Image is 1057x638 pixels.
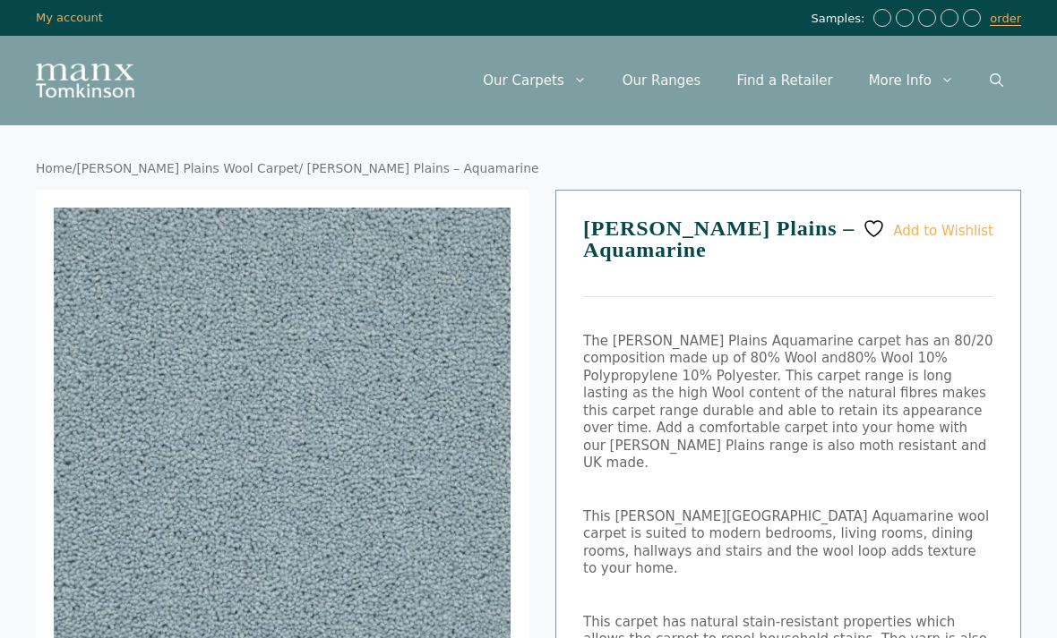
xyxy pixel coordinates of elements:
a: More Info [851,54,972,107]
a: My account [36,11,103,24]
a: order [990,12,1021,26]
a: Our Ranges [605,54,719,107]
span: The [PERSON_NAME] Plains Aquamarine carpet has an 80/20 composition made up of 80% Wool and . Thi... [583,333,993,472]
nav: Primary [465,54,1021,107]
a: Home [36,161,73,175]
h1: [PERSON_NAME] Plains – Aquamarine [583,217,993,297]
a: Open Search Bar [972,54,1021,107]
a: [PERSON_NAME] Plains Wool Carpet [76,161,298,175]
span: 80% Wool 10% Polypropylene 10% Polyester [583,350,948,384]
a: Our Carpets [465,54,605,107]
img: Manx Tomkinson [36,64,134,98]
nav: Breadcrumb [36,161,1021,177]
span: Add to Wishlist [893,222,993,238]
span: Samples: [811,12,869,27]
a: Find a Retailer [718,54,850,107]
p: This [PERSON_NAME][GEOGRAPHIC_DATA] Aquamarine wool carpet is suited to modern bedrooms, living r... [583,508,993,578]
a: Add to Wishlist [863,217,993,240]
